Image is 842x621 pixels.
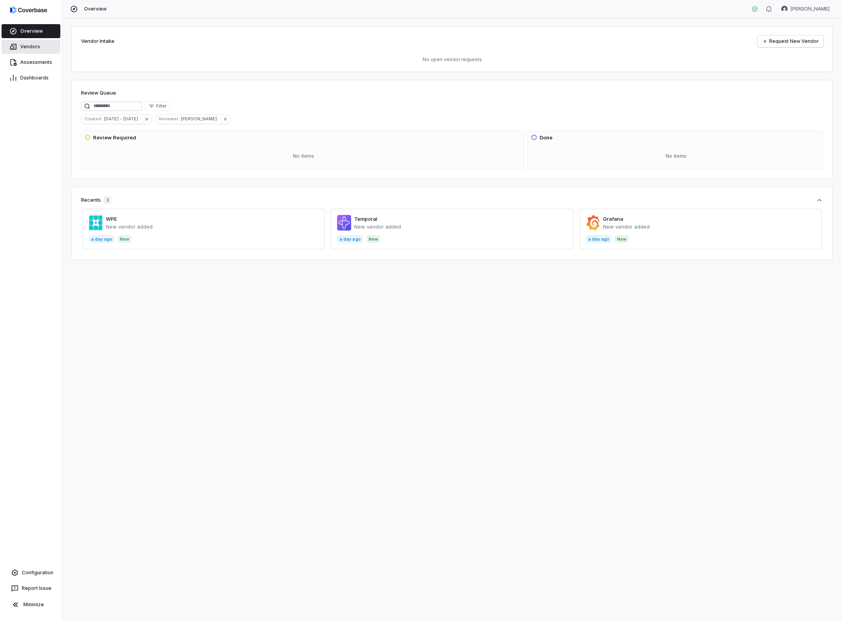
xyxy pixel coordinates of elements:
[93,134,136,142] h3: Review Required
[81,56,823,63] p: No open vendor requests
[84,146,522,166] div: No items
[791,6,830,12] span: [PERSON_NAME]
[20,44,40,50] span: Vendors
[3,581,59,595] button: Report Issue
[354,216,377,222] a: Temporal
[22,570,53,576] span: Configuration
[81,115,104,122] span: Created :
[20,28,43,34] span: Overview
[23,602,44,608] span: Minimize
[781,6,788,12] img: Neil Kelly avatar
[81,37,114,45] h2: Vendor Intake
[81,196,111,204] div: Recents
[531,146,821,166] div: No items
[81,89,116,97] h1: Review Queue
[3,597,59,612] button: Minimize
[104,196,111,204] span: 3
[603,216,623,222] a: Grafana
[3,566,59,580] a: Configuration
[540,134,552,142] h3: Done
[758,35,823,47] a: Request New Vendor
[84,6,107,12] span: Overview
[145,102,170,111] button: Filter
[104,115,141,122] span: [DATE] - [DATE]
[20,75,49,81] span: Dashboards
[2,24,60,38] a: Overview
[181,115,220,122] span: [PERSON_NAME]
[2,55,60,69] a: Assessments
[156,103,167,109] span: Filter
[777,3,834,15] button: Neil Kelly avatar[PERSON_NAME]
[156,115,181,122] span: Reviewer :
[106,216,117,222] a: WPE
[22,585,51,591] span: Report Issue
[20,59,52,65] span: Assessments
[81,196,823,204] button: Recents3
[2,40,60,54] a: Vendors
[2,71,60,85] a: Dashboards
[10,6,47,14] img: logo-D7KZi-bG.svg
